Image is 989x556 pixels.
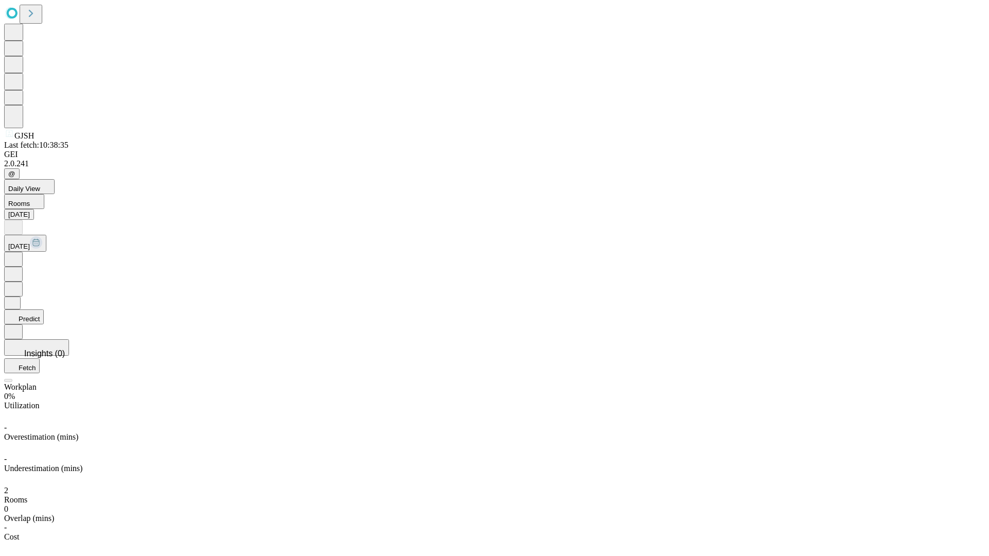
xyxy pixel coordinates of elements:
[4,523,7,532] span: -
[4,209,34,220] button: [DATE]
[4,495,27,504] span: Rooms
[4,235,46,252] button: [DATE]
[8,170,15,178] span: @
[4,514,54,523] span: Overlap (mins)
[4,168,20,179] button: @
[8,242,30,250] span: [DATE]
[4,179,55,194] button: Daily View
[4,455,7,463] span: -
[4,141,69,149] span: Last fetch: 10:38:35
[4,464,82,473] span: Underestimation (mins)
[4,505,8,513] span: 0
[4,339,69,356] button: Insights (0)
[4,309,44,324] button: Predict
[4,401,39,410] span: Utilization
[4,392,15,401] span: 0%
[4,486,8,495] span: 2
[8,185,40,193] span: Daily View
[4,423,7,432] span: -
[4,432,78,441] span: Overestimation (mins)
[4,383,37,391] span: Workplan
[8,200,30,207] span: Rooms
[14,131,34,140] span: GJSH
[4,358,40,373] button: Fetch
[24,349,65,358] span: Insights (0)
[4,532,19,541] span: Cost
[4,159,985,168] div: 2.0.241
[4,194,44,209] button: Rooms
[4,150,985,159] div: GEI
